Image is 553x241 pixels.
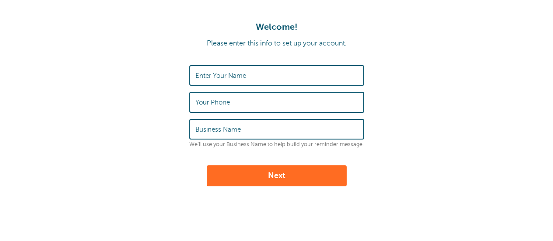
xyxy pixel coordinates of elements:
button: Next [207,165,347,186]
label: Your Phone [195,98,230,106]
label: Business Name [195,126,241,133]
label: Enter Your Name [195,72,246,80]
p: We'll use your Business Name to help build your reminder message. [189,141,364,148]
p: Please enter this info to set up your account. [9,39,544,48]
h1: Welcome! [9,22,544,32]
